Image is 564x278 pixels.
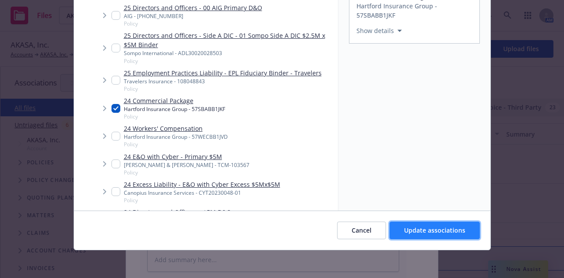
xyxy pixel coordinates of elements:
span: Update associations [404,226,465,234]
span: Policy [124,113,225,120]
div: Sompo International - ADL30020028503 [124,49,334,57]
a: 24 E&O with Cyber - Primary $5M [124,152,249,161]
button: Show details [353,26,405,36]
div: Travelers Insurance - 108048843 [124,78,322,85]
div: [PERSON_NAME] & [PERSON_NAME] - TCM-103567 [124,161,249,169]
div: Hartford Insurance Group - 57WECBB1JVD [124,133,228,141]
div: Canopius Insurance Services - CYT20230048-01 [124,189,280,196]
span: Policy [124,169,249,176]
div: Hartford Insurance Group - 57SBABB1JKF [356,1,474,20]
a: 24 Excess Liability - E&O with Cyber Excess $5Mx$5M [124,180,280,189]
a: 24 Directors and Officers - $5M D&O [124,208,231,217]
button: Update associations [390,222,480,239]
a: 25 Employment Practices Liability - EPL Fiduciary Binder - Travelers [124,68,322,78]
div: Hartford Insurance Group - 57SBABB1JKF [124,105,225,113]
a: 24 Commercial Package [124,96,225,105]
a: 24 Workers' Compensation [124,124,228,133]
span: Policy [124,141,228,148]
span: Policy [124,196,280,204]
span: Cancel [352,226,371,234]
a: 25 Directors and Officers - Side A DIC - 01 Sompo Side A DIC $2.5M x $5M Binder [124,31,334,49]
div: AIG - [PHONE_NUMBER] [124,12,262,20]
span: Policy [124,85,322,93]
span: Policy [124,20,262,27]
span: Policy [124,57,334,65]
a: 25 Directors and Officers - 00 AIG Primary D&O [124,3,262,12]
button: Cancel [337,222,386,239]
